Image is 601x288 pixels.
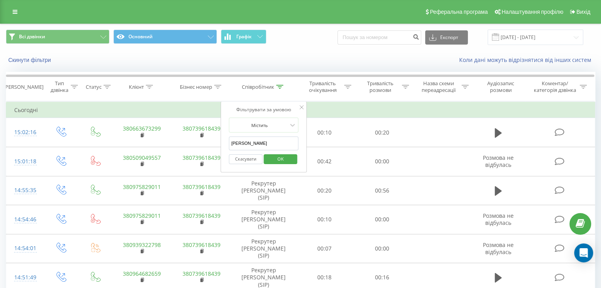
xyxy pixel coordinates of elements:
button: Скинути фільтри [6,56,55,64]
span: OK [269,153,292,165]
div: Бізнес номер [180,84,212,90]
div: [PERSON_NAME] [4,84,43,90]
div: 14:55:35 [14,183,35,198]
div: Співробітник [242,84,274,90]
div: Статус [86,84,102,90]
div: 14:54:01 [14,241,35,256]
a: 380739618439 [183,270,220,277]
button: OK [264,154,297,164]
div: Open Intercom Messenger [574,243,593,262]
span: Розмова не відбулась [483,241,514,256]
td: 00:00 [353,205,411,234]
a: 380739618439 [183,212,220,219]
td: 00:56 [353,176,411,205]
input: Пошук за номером [337,30,421,45]
a: 380939322798 [123,241,161,249]
td: 00:42 [296,147,353,176]
td: 00:10 [296,205,353,234]
a: 380964682659 [123,270,161,277]
button: Основний [113,30,217,44]
td: Рекрутер [PERSON_NAME] (SIP) [232,234,296,263]
a: 380975829011 [123,183,161,191]
div: Аудіозапис розмови [478,80,524,94]
button: Всі дзвінки [6,30,109,44]
div: 14:54:46 [14,212,35,227]
span: Реферальна програма [430,9,488,15]
div: 15:01:18 [14,154,35,169]
span: Графік [236,34,252,39]
span: Розмова не відбулась [483,212,514,226]
div: Тип дзвінка [50,80,68,94]
div: Тривалість очікування [303,80,343,94]
button: Графік [221,30,266,44]
td: Рекрутер [PERSON_NAME] (SIP) [232,205,296,234]
div: Коментар/категорія дзвінка [531,80,578,94]
td: Сьогодні [6,102,595,118]
a: 380663673299 [123,125,161,132]
span: Налаштування профілю [501,9,563,15]
td: 00:20 [353,118,411,147]
a: 380739618439 [183,125,220,132]
span: Розмова не відбулась [483,154,514,168]
a: 380975829011 [123,212,161,219]
div: 14:51:49 [14,270,35,285]
span: Вихід [577,9,590,15]
button: Скасувати [229,154,262,164]
span: Всі дзвінки [19,34,45,40]
div: Клієнт [129,84,144,90]
a: Коли дані можуть відрізнятися вiд інших систем [459,56,595,64]
a: 380739618439 [183,241,220,249]
button: Експорт [425,30,468,45]
div: 15:02:16 [14,125,35,140]
td: 00:00 [353,234,411,263]
div: Назва схеми переадресації [418,80,460,94]
a: 380509049557 [123,154,161,161]
td: 00:10 [296,118,353,147]
div: Тривалість розмови [360,80,400,94]
td: 00:00 [353,147,411,176]
td: 00:07 [296,234,353,263]
td: Рекрутер [PERSON_NAME] (SIP) [232,176,296,205]
td: 00:20 [296,176,353,205]
input: Введіть значення [229,137,298,150]
a: 380739618439 [183,154,220,161]
div: Фільтрувати за умовою [229,106,298,114]
a: 380739618439 [183,183,220,191]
